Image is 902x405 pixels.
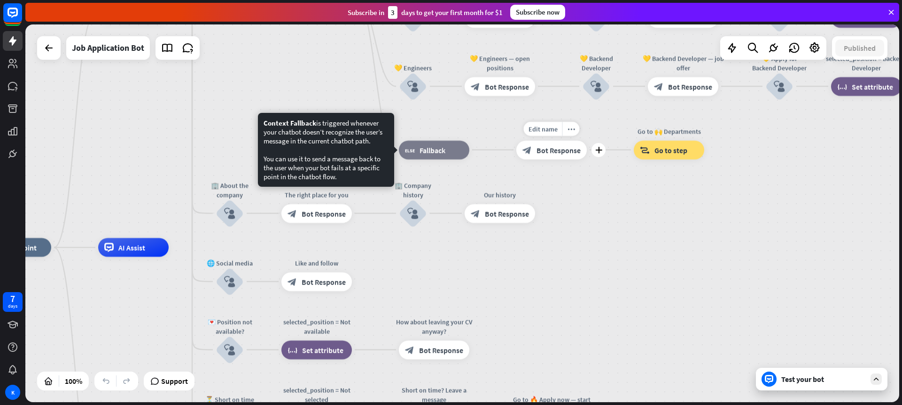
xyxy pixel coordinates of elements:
div: 🏢 Company history [385,181,441,199]
div: The right place for you [274,190,359,199]
span: Bot Response [668,82,712,91]
div: 3 [388,6,397,19]
i: block_user_input [224,344,235,356]
i: block_user_input [591,81,602,92]
span: Edit name [529,125,558,133]
div: Subscribe in days to get your first month for $1 [348,6,503,19]
i: block_fallback [405,145,415,155]
div: Job Application Bot [72,36,144,60]
div: Go to 🔥 Apply now — start [509,395,594,404]
div: 💛 Apply for Backend Developer [751,54,808,72]
span: Context Fallback [264,119,316,127]
button: Published [835,40,884,56]
div: 100% [62,373,85,389]
span: Set attribute [302,345,343,355]
div: Like and follow [274,258,359,268]
div: ⏳ Short on time [202,395,258,404]
a: 7 days [3,292,23,312]
div: Short on time? Leave a message [392,385,476,404]
div: days [8,303,17,310]
div: 🏢 About the company [202,181,258,199]
span: Support [161,373,188,389]
span: Bot Response [537,145,581,155]
span: Bot Response [485,209,529,218]
span: Bot Response [419,345,463,355]
i: block_user_input [407,208,419,219]
div: 💛 Backend Developer [568,54,624,72]
i: block_bot_response [288,209,297,218]
div: 💛 Engineers — open positions [458,54,542,72]
div: 💌 Position not available? [202,317,258,336]
div: 🌐 Social media [202,258,258,268]
span: Go to step [654,145,687,155]
div: selected_position = Not selected [274,385,359,404]
i: block_user_input [224,208,235,219]
i: block_set_attribute [288,345,297,355]
i: block_bot_response [471,209,480,218]
i: block_user_input [224,276,235,287]
span: Set attribute [852,82,893,91]
div: K [5,385,20,400]
div: 7 [10,294,15,303]
span: Bot Response [302,277,346,286]
div: Subscribe now [510,5,565,20]
i: block_bot_response [405,345,414,355]
i: block_bot_response [654,82,663,91]
div: Go to 🙌 Departments [627,127,711,136]
div: 💛 Backend Developer — job offer [641,54,725,72]
span: Bot Response [302,209,346,218]
i: block_user_input [407,81,419,92]
span: Bot Response [485,82,529,91]
span: Fallback [420,145,445,155]
i: block_bot_response [471,82,480,91]
i: block_set_attribute [837,82,847,91]
i: block_bot_response [288,277,297,286]
i: plus [595,147,602,153]
i: block_goto [640,145,650,155]
i: block_bot_response [522,145,532,155]
div: 💛 Engineers [385,63,441,72]
div: How about leaving your CV anyway? [392,317,476,336]
div: is triggered whenever your chatbot doesn’t recognize the user’s message in the current chatbot pa... [264,119,389,181]
span: AI Assist [118,243,145,252]
div: Test your bot [781,374,866,384]
i: more_horiz [568,125,575,132]
div: Our history [458,190,542,199]
div: selected_position = Not available [274,317,359,336]
button: Open LiveChat chat widget [8,4,36,32]
i: block_user_input [774,81,785,92]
